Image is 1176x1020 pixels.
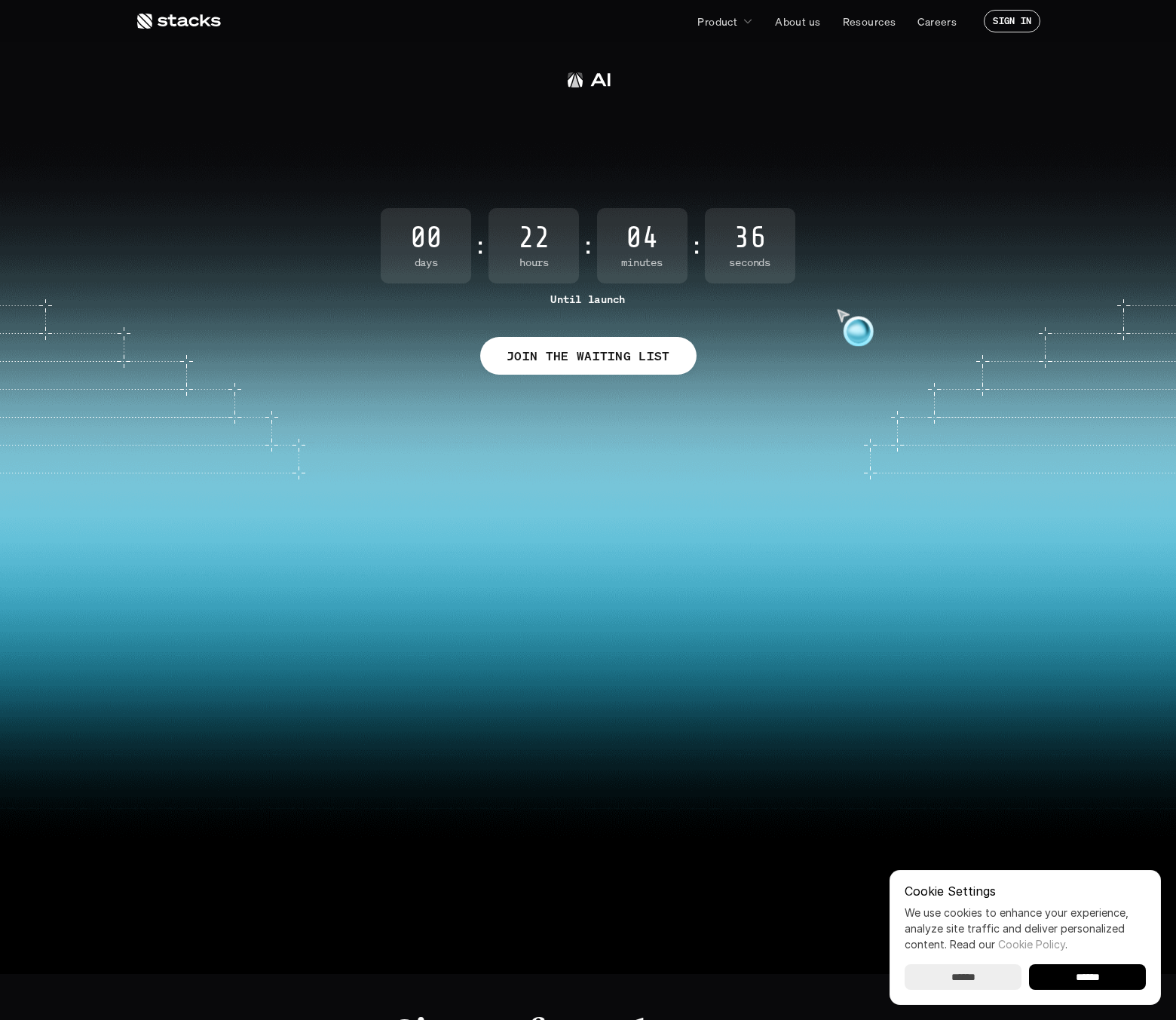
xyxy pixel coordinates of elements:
[905,905,1146,952] p: We use cookies to enhance your experience, analyze site traffic and deliver personalized content.
[788,107,828,175] span: n
[993,16,1031,26] p: SIGN IN
[597,256,688,269] span: Minutes
[381,256,471,269] span: Days
[984,10,1040,32] a: SIGN IN
[828,107,850,175] span: t
[917,14,957,29] p: Careers
[455,107,495,175] span: u
[775,14,820,29] p: About us
[705,256,795,269] span: Seconds
[348,107,382,175] span: c
[381,223,471,253] span: 00
[582,233,593,259] strong: :
[843,14,896,29] p: Resources
[705,223,795,253] span: 36
[697,14,737,29] p: Product
[753,107,788,175] span: e
[850,107,881,175] span: s
[766,8,829,35] a: About us
[557,107,574,175] span: i
[834,8,905,35] a: Resources
[597,223,688,253] span: 04
[717,107,753,175] span: g
[908,8,966,35] a: Careers
[488,223,579,253] span: 22
[535,107,557,175] span: t
[998,938,1065,951] a: Cookie Policy
[664,107,717,175] span: A
[488,256,579,269] span: Hours
[507,345,670,367] p: JOIN THE WAITING LIST
[691,233,702,259] strong: :
[615,107,651,175] span: g
[416,107,455,175] span: o
[382,107,416,175] span: c
[574,107,615,175] span: n
[474,233,485,259] strong: :
[495,107,535,175] span: n
[905,885,1146,897] p: Cookie Settings
[296,107,348,175] span: A
[950,938,1067,951] span: Read our .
